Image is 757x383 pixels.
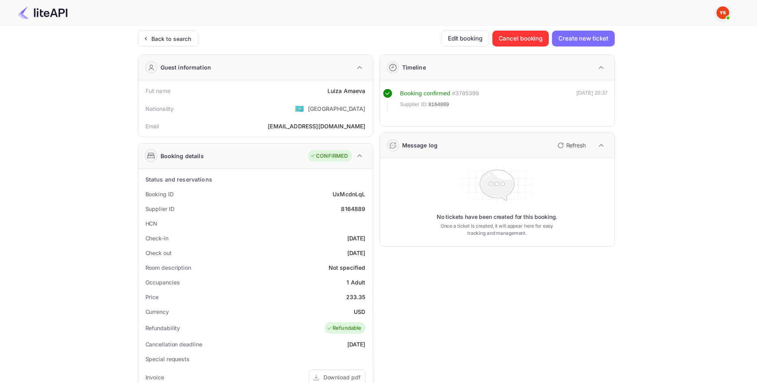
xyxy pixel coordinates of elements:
div: 1 Adult [347,278,365,286]
div: Occupancies [145,278,180,286]
img: Yandex Support [716,6,729,19]
div: Room description [145,263,191,272]
button: Refresh [553,139,589,152]
div: UxMcdnLqL [333,190,365,198]
div: USD [354,308,365,316]
div: Message log [402,141,438,149]
div: Check out [145,249,172,257]
div: Booking ID [145,190,174,198]
div: Price [145,293,159,301]
div: Check-in [145,234,168,242]
div: Booking details [161,152,204,160]
button: Create new ticket [552,31,614,46]
div: 233.35 [346,293,366,301]
div: Booking confirmed [400,89,451,98]
div: Download pdf [323,373,360,381]
div: Luiza Amaeva [327,87,366,95]
div: [DATE] [347,249,366,257]
div: Back to search [151,35,192,43]
div: Refundable [327,324,362,332]
span: Supplier ID: [400,101,428,108]
div: [DATE] [347,234,366,242]
div: [GEOGRAPHIC_DATA] [308,104,366,113]
div: HCN [145,219,158,228]
p: Once a ticket is created, it will appear here for easy tracking and management. [434,222,560,237]
p: No tickets have been created for this booking. [437,213,558,221]
div: # 3785399 [452,89,479,98]
div: Special requests [145,355,190,363]
div: Currency [145,308,169,316]
button: Cancel booking [492,31,549,46]
span: 8164889 [428,101,449,108]
div: 8164889 [341,205,365,213]
div: Full name [145,87,170,95]
p: Refresh [566,141,586,149]
div: Nationality [145,104,174,113]
div: Guest information [161,63,211,72]
div: Cancellation deadline [145,340,202,348]
div: [DATE] [347,340,366,348]
div: Timeline [402,63,426,72]
div: Status and reservations [145,175,212,184]
div: Supplier ID [145,205,174,213]
div: [EMAIL_ADDRESS][DOMAIN_NAME] [268,122,365,130]
div: Not specified [329,263,366,272]
span: United States [295,101,304,116]
div: CONFIRMED [310,152,348,160]
img: LiteAPI Logo [17,6,68,19]
div: [DATE] 20:37 [577,89,608,112]
div: Refundability [145,324,180,332]
div: Email [145,122,159,130]
button: Edit booking [441,31,489,46]
div: Invoice [145,373,164,381]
